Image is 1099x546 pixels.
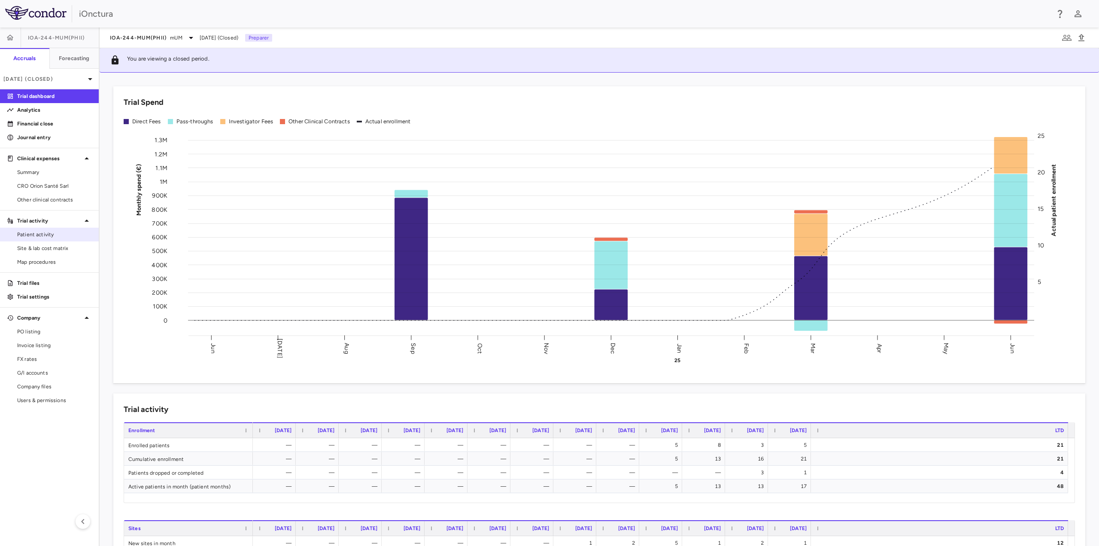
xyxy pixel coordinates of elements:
span: CRO Orion Santé Sarl [17,182,92,190]
text: Nov [543,342,550,354]
span: [DATE] [489,427,506,433]
tspan: 300K [152,275,167,282]
span: Invoice listing [17,342,92,349]
span: [DATE] [618,427,635,433]
div: Pass-throughs [176,118,213,125]
div: — [561,466,592,479]
div: 21 [776,452,807,466]
tspan: 0 [164,317,167,324]
span: [DATE] [618,525,635,531]
span: Map procedures [17,258,92,266]
tspan: 600K [152,234,167,241]
div: Cumulative enrollment [124,452,253,465]
tspan: 900K [152,192,167,199]
div: — [432,479,463,493]
p: Analytics [17,106,92,114]
tspan: 500K [152,247,167,255]
span: Sites [128,525,141,531]
div: Enrolled patients [124,438,253,451]
div: — [475,466,506,479]
text: Mar [809,343,817,353]
div: — [432,452,463,466]
tspan: Actual patient enrollment [1050,164,1057,236]
span: [DATE] [489,525,506,531]
div: — [518,438,549,452]
div: — [261,452,291,466]
text: Jun [1009,343,1016,353]
span: Summary [17,168,92,176]
div: 13 [733,479,764,493]
span: G/l accounts [17,369,92,377]
span: LTD [1055,427,1064,433]
p: Company [17,314,82,322]
div: — [518,452,549,466]
div: — [389,466,420,479]
tspan: Monthly spend (€) [135,164,143,216]
span: [DATE] [790,427,807,433]
span: [DATE] [318,427,334,433]
span: [DATE] [532,525,549,531]
div: — [304,466,334,479]
div: — [561,479,592,493]
text: Dec [609,342,616,354]
div: — [647,466,678,479]
tspan: 15 [1038,205,1044,212]
p: [DATE] (Closed) [3,75,85,83]
div: Investigator Fees [229,118,273,125]
span: [DATE] [661,427,678,433]
div: — [475,479,506,493]
div: — [304,452,334,466]
text: [DATE] [276,339,283,358]
div: 13 [690,452,721,466]
div: — [304,479,334,493]
div: — [561,438,592,452]
text: 25 [674,357,680,363]
text: Sep [410,343,417,354]
span: mUM [170,34,182,42]
div: — [304,438,334,452]
div: Direct Fees [132,118,161,125]
div: 5 [647,479,678,493]
span: [DATE] [704,427,721,433]
span: Enrollment [128,427,155,433]
span: [DATE] [361,427,377,433]
p: Clinical expenses [17,155,82,162]
div: 3 [733,466,764,479]
div: 17 [776,479,807,493]
span: [DATE] [404,427,420,433]
span: [DATE] [404,525,420,531]
tspan: 20 [1038,168,1045,176]
span: [DATE] [532,427,549,433]
div: — [261,438,291,452]
span: [DATE] [446,525,463,531]
span: [DATE] [575,525,592,531]
tspan: 700K [152,220,167,227]
p: Financial close [17,120,92,128]
div: Active patients in month (patient months) [124,479,253,493]
tspan: 400K [152,261,167,268]
div: 5 [776,438,807,452]
span: [DATE] [446,427,463,433]
span: IOA-244-mUM(PhII) [110,34,167,41]
tspan: 1.2M [155,150,167,158]
text: Jan [676,343,683,353]
div: 1 [776,466,807,479]
div: — [518,466,549,479]
div: — [604,479,635,493]
span: Patient activity [17,231,92,238]
div: — [690,466,721,479]
div: Patients dropped or completed [124,466,253,479]
div: iOnctura [79,7,1049,20]
div: 8 [690,438,721,452]
div: — [389,438,420,452]
text: May [942,342,950,354]
div: 48 [819,479,1064,493]
p: You are viewing a closed period. [127,55,209,65]
span: [DATE] [661,525,678,531]
span: Users & permissions [17,397,92,404]
tspan: 100K [153,303,167,310]
img: logo-full-BYUhSk78.svg [5,6,67,20]
span: PO listing [17,328,92,336]
div: — [561,452,592,466]
div: Actual enrollment [365,118,411,125]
